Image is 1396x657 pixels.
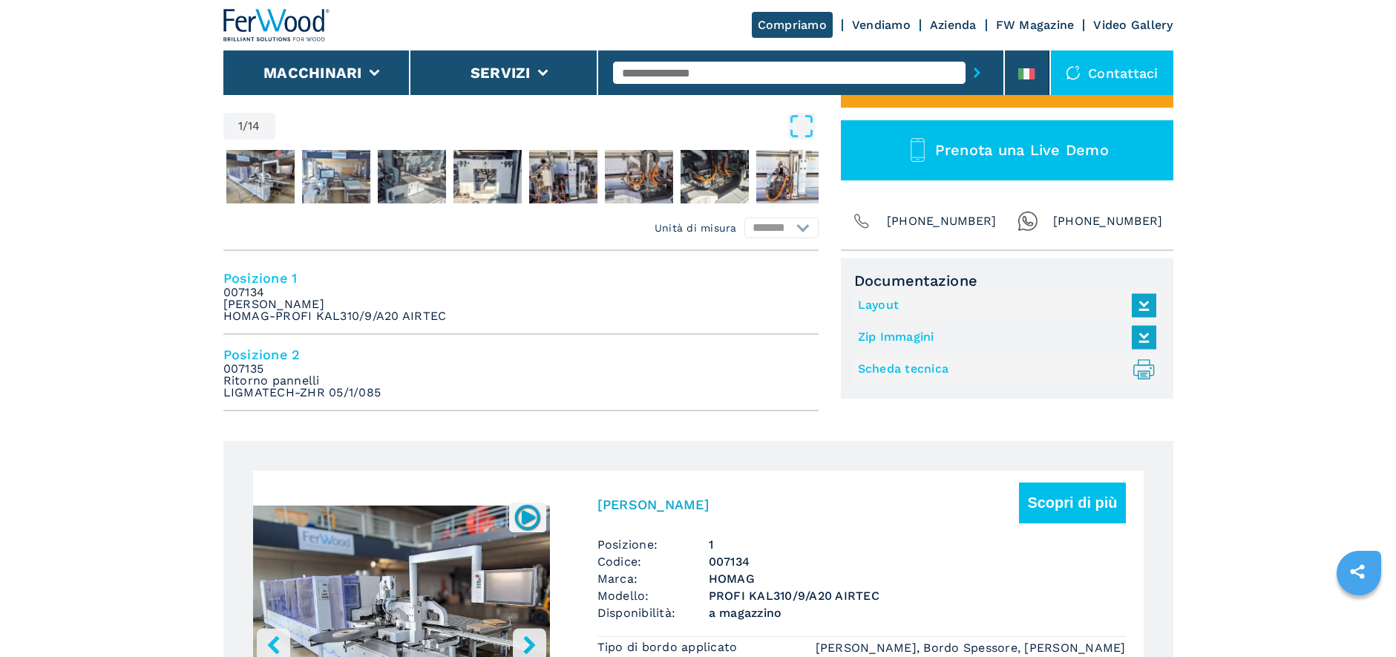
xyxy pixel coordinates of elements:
span: [PHONE_NUMBER] [1053,211,1163,232]
a: Zip Immagini [858,325,1149,350]
span: / [243,120,248,132]
img: Whatsapp [1017,211,1038,232]
li: Posizione 1 [223,258,819,335]
h3: PROFI KAL310/9/A20 AIRTEC [709,587,1126,604]
img: b359cbc3b5b6199240b68aba48152bf1 [378,150,446,203]
p: Tipo di bordo applicato [597,639,741,656]
span: 1 [709,536,1126,553]
span: a magazzino [709,604,1126,621]
a: Video Gallery [1093,18,1173,32]
button: Go to Slide 2 [223,147,298,206]
button: Go to Slide 5 [450,147,525,206]
img: 0ee2de74c89aee4cfd451fa369fad6e0 [681,150,749,203]
a: sharethis [1339,553,1376,590]
h4: Posizione 2 [223,346,819,363]
em: 007135 Ritorno pannelli LIGMATECH-ZHR 05/1/085 [223,363,381,399]
nav: Thumbnail Navigation [223,147,819,206]
a: Compriamo [752,12,833,38]
a: Layout [858,293,1149,318]
a: FW Magazine [996,18,1075,32]
span: Marca: [597,570,709,587]
button: Go to Slide 8 [678,147,752,206]
a: Scheda tecnica [858,357,1149,382]
li: Posizione 2 [223,335,819,411]
span: Codice: [597,553,709,570]
button: Go to Slide 3 [299,147,373,206]
img: Ferwood [223,9,330,42]
span: 14 [248,120,260,132]
button: Open Fullscreen [279,113,815,140]
h3: 007134 [709,553,1126,570]
button: Servizi [471,64,531,82]
a: Azienda [930,18,977,32]
button: submit-button [966,56,989,90]
span: Posizione: [597,536,709,553]
button: Go to Slide 9 [753,147,828,206]
button: Go to Slide 4 [375,147,449,206]
button: Macchinari [263,64,362,82]
button: Scopri di più [1019,483,1125,523]
span: Disponibilità: [597,604,709,621]
em: [PERSON_NAME], Bordo Spessore, [PERSON_NAME] [816,639,1126,656]
em: 007134 [PERSON_NAME] HOMAG-PROFI KAL310/9/A20 AIRTEC [223,287,447,322]
h3: [PERSON_NAME] [597,496,710,513]
button: Prenota una Live Demo [841,120,1173,180]
img: f5da69a367d0bcb7903c4246859da766 [529,150,597,203]
button: Go to Slide 7 [602,147,676,206]
span: 1 [238,120,243,132]
span: Documentazione [854,272,1160,290]
span: Prenota una Live Demo [935,141,1109,159]
h4: Posizione 1 [223,269,819,287]
img: 40bbd29177aa070d7bdb7b8efd33f6e7 [302,150,370,203]
img: a578c34bb9285c223cb12be27bc2b56c [605,150,673,203]
img: 395f564d72257e0f6393919704133c14 [756,150,825,203]
span: [PHONE_NUMBER] [887,211,997,232]
div: Contattaci [1051,50,1173,95]
h3: HOMAG [709,570,1126,587]
img: Phone [851,211,872,232]
img: Contattaci [1066,65,1081,80]
button: Go to Slide 6 [526,147,600,206]
span: Modello: [597,587,709,604]
img: d230f2118db60edc783572515850761e [453,150,522,203]
em: Unità di misura [655,220,737,235]
a: Vendiamo [852,18,911,32]
iframe: Chat [1333,590,1385,646]
img: 007134 [513,503,542,532]
img: 7d7250f1195ce9e21b6d22e5ad5c72a1 [226,150,295,203]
